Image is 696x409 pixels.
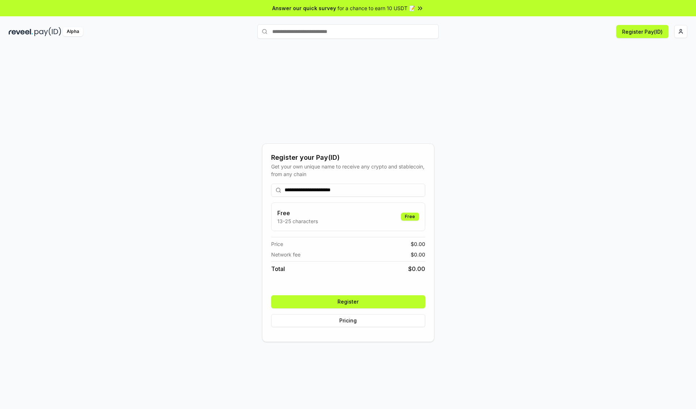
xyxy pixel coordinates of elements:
[616,25,668,38] button: Register Pay(ID)
[277,217,318,225] p: 13-25 characters
[411,240,425,248] span: $ 0.00
[271,295,425,308] button: Register
[337,4,415,12] span: for a chance to earn 10 USDT 📝
[401,213,419,221] div: Free
[9,27,33,36] img: reveel_dark
[34,27,61,36] img: pay_id
[411,251,425,258] span: $ 0.00
[271,314,425,327] button: Pricing
[271,240,283,248] span: Price
[272,4,336,12] span: Answer our quick survey
[271,251,301,258] span: Network fee
[271,163,425,178] div: Get your own unique name to receive any crypto and stablecoin, from any chain
[408,264,425,273] span: $ 0.00
[271,153,425,163] div: Register your Pay(ID)
[63,27,83,36] div: Alpha
[277,209,318,217] h3: Free
[271,264,285,273] span: Total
